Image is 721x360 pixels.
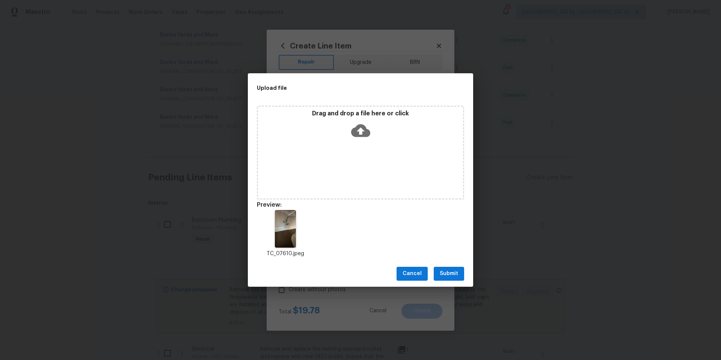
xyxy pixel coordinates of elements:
p: TC_07610.jpeg [257,250,314,258]
button: Cancel [397,267,428,281]
h2: Upload file [257,84,430,92]
button: Submit [434,267,464,281]
p: Drag and drop a file here or click [258,110,463,118]
img: 9k= [275,210,296,248]
span: Cancel [403,269,422,278]
span: Submit [440,269,458,278]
